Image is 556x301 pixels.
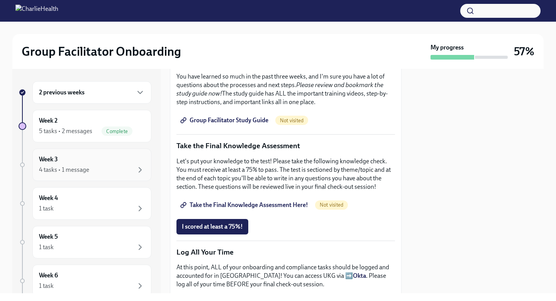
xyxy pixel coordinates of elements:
a: Week 25 tasks • 2 messagesComplete [19,110,151,142]
a: Week 51 task [19,226,151,258]
p: Take the Final Knowledge Assessment [176,141,395,151]
span: Group Facilitator Study Guide [182,116,268,124]
h6: Week 5 [39,233,58,241]
a: Group Facilitator Study Guide [176,113,274,128]
a: Week 34 tasks • 1 message [19,149,151,181]
img: CharlieHealth [15,5,58,17]
h6: Week 2 [39,116,58,125]
span: I scored at least a 75%! [182,223,243,231]
h6: Week 6 [39,271,58,280]
button: I scored at least a 75%! [176,219,248,234]
div: 1 task [39,204,54,213]
div: 2 previous weeks [32,81,151,104]
h3: 57% [514,44,534,58]
p: You have learned so much in the past three weeks, and I'm sure you have a lot of questions about ... [176,72,395,106]
strong: My progress [431,43,464,52]
a: Week 61 task [19,265,151,297]
h6: 2 previous weeks [39,88,85,97]
a: Week 41 task [19,187,151,220]
p: Let's put your knowledge to the test! Please take the following knowledge check. You must receive... [176,157,395,191]
h6: Week 4 [39,194,58,202]
div: 4 tasks • 1 message [39,166,89,174]
a: Take the Final Knowledge Assessment Here! [176,197,314,213]
h2: Group Facilitator Onboarding [22,44,181,59]
span: Complete [102,128,132,134]
p: Log All Your Time [176,247,395,257]
span: Not visited [315,202,348,208]
div: 1 task [39,243,54,251]
span: Take the Final Knowledge Assessment Here! [182,201,308,209]
h6: Week 3 [39,155,58,164]
span: Not visited [275,118,308,123]
a: Okta [353,272,366,279]
div: 5 tasks • 2 messages [39,127,92,135]
p: At this point, ALL of your onboarding and compliance tasks should be logged and accounted for in ... [176,263,395,289]
div: 1 task [39,282,54,290]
